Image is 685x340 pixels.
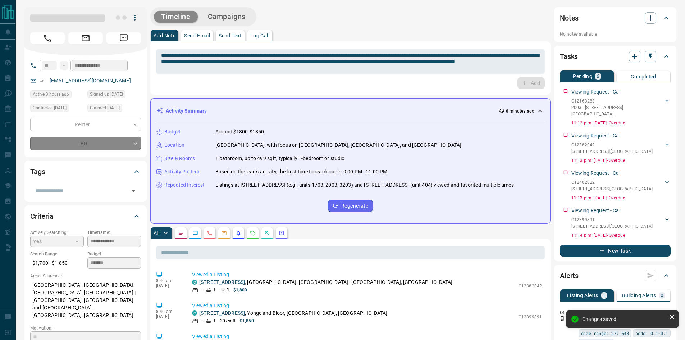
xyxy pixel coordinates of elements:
[184,33,210,38] p: Send Email
[236,230,241,236] svg: Listing Alerts
[199,310,245,316] a: [STREET_ADDRESS]
[156,278,181,283] p: 8:40 am
[220,287,229,293] p: - sqft
[215,181,514,189] p: Listings at [STREET_ADDRESS] (e.g., units 1703, 2003, 3203) and [STREET_ADDRESS] (unit 404) viewe...
[215,128,264,136] p: Around $1800-$1850
[571,232,671,239] p: 11:14 p.m. [DATE] - Overdue
[192,230,198,236] svg: Lead Browsing Activity
[213,318,216,324] p: 1
[199,278,452,286] p: , [GEOGRAPHIC_DATA], [GEOGRAPHIC_DATA] | [GEOGRAPHIC_DATA], [GEOGRAPHIC_DATA]
[279,230,284,236] svg: Agent Actions
[154,33,175,38] p: Add Note
[207,230,213,236] svg: Calls
[560,48,671,65] div: Tasks
[571,132,621,140] p: Viewing Request - Call
[40,78,45,83] svg: Email Verified
[30,118,141,131] div: Renter
[106,32,141,44] span: Message
[603,293,606,298] p: 1
[519,283,542,289] p: C12382042
[571,186,653,192] p: [STREET_ADDRESS] , [GEOGRAPHIC_DATA]
[220,318,236,324] p: 307 sqft
[192,271,542,278] p: Viewed a Listing
[30,273,141,279] p: Areas Searched:
[571,169,621,177] p: Viewing Request - Call
[571,104,663,117] p: 2003 - [STREET_ADDRESS] , [GEOGRAPHIC_DATA]
[560,267,671,284] div: Alerts
[571,88,621,96] p: Viewing Request - Call
[571,140,671,156] div: C12382042[STREET_ADDRESS],[GEOGRAPHIC_DATA]
[264,230,270,236] svg: Opportunities
[128,186,138,196] button: Open
[250,33,269,38] p: Log Call
[560,309,574,316] p: Off
[582,316,666,322] div: Changes saved
[30,166,45,177] h2: Tags
[240,318,254,324] p: $1,850
[199,279,245,285] a: [STREET_ADDRESS]
[156,314,181,319] p: [DATE]
[178,230,184,236] svg: Notes
[87,229,141,236] p: Timeframe:
[571,223,653,230] p: [STREET_ADDRESS] , [GEOGRAPHIC_DATA]
[201,318,202,324] p: -
[154,11,198,23] button: Timeline
[166,107,207,115] p: Activity Summary
[164,168,200,176] p: Activity Pattern
[597,74,599,79] p: 6
[571,96,671,119] div: C121632832003 - [STREET_ADDRESS],[GEOGRAPHIC_DATA]
[506,108,534,114] p: 8 minutes ago
[571,157,671,164] p: 11:13 p.m. [DATE] - Overdue
[560,9,671,27] div: Notes
[87,90,141,100] div: Wed Jul 30 2025
[164,141,184,149] p: Location
[215,168,387,176] p: Based on the lead's activity, the best time to reach out is: 9:00 PM - 11:00 PM
[50,78,131,83] a: [EMAIL_ADDRESS][DOMAIN_NAME]
[571,215,671,231] div: C12399891[STREET_ADDRESS],[GEOGRAPHIC_DATA]
[30,32,65,44] span: Call
[560,12,579,24] h2: Notes
[221,230,227,236] svg: Emails
[192,302,542,309] p: Viewed a Listing
[30,163,141,180] div: Tags
[571,98,663,104] p: C12163283
[622,293,656,298] p: Building Alerts
[219,33,242,38] p: Send Text
[631,74,656,79] p: Completed
[215,141,461,149] p: [GEOGRAPHIC_DATA], with focus on [GEOGRAPHIC_DATA], [GEOGRAPHIC_DATA], and [GEOGRAPHIC_DATA]
[661,293,663,298] p: 0
[68,32,103,44] span: Email
[30,90,84,100] div: Mon Sep 15 2025
[192,280,197,285] div: condos.ca
[164,155,195,162] p: Size & Rooms
[250,230,256,236] svg: Requests
[30,137,141,150] div: TBD
[215,155,345,162] p: 1 bathroom, up to 499 sqft, typically 1-bedroom or studio
[573,74,592,79] p: Pending
[30,208,141,225] div: Criteria
[571,120,671,126] p: 11:12 p.m. [DATE] - Overdue
[560,245,671,257] button: New Task
[33,104,67,112] span: Contacted [DATE]
[30,104,84,114] div: Wed Sep 03 2025
[164,128,181,136] p: Budget
[33,91,69,98] span: Active 3 hours ago
[201,287,202,293] p: -
[571,195,671,201] p: 11:13 p.m. [DATE] - Overdue
[567,293,598,298] p: Listing Alerts
[90,91,123,98] span: Signed up [DATE]
[571,207,621,214] p: Viewing Request - Call
[30,251,84,257] p: Search Range:
[560,31,671,37] p: No notes available
[30,325,141,331] p: Motivation:
[213,287,216,293] p: 1
[519,314,542,320] p: C12399891
[87,251,141,257] p: Budget:
[156,283,181,288] p: [DATE]
[87,104,141,114] div: Wed Sep 03 2025
[233,287,247,293] p: $1,800
[571,142,653,148] p: C12382042
[30,257,84,269] p: $1,700 - $1,850
[571,178,671,194] div: C12402022[STREET_ADDRESS],[GEOGRAPHIC_DATA]
[192,310,197,316] div: condos.ca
